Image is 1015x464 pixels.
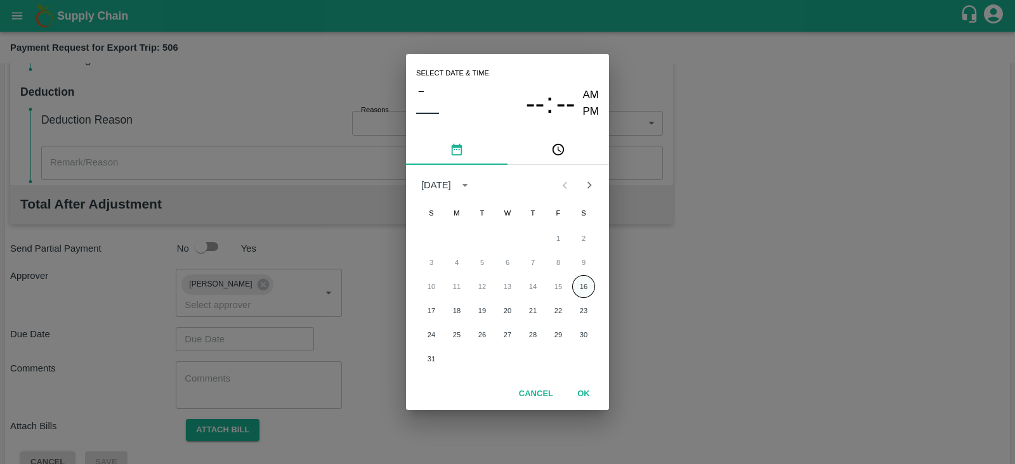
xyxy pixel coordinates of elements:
[583,103,599,120] button: PM
[445,323,468,346] button: 25
[455,175,475,195] button: calendar view is open, switch to year view
[420,347,443,370] button: 31
[507,134,609,165] button: pick time
[421,178,451,192] div: [DATE]
[471,299,494,322] button: 19
[563,383,604,405] button: OK
[416,99,439,124] button: ––
[471,323,494,346] button: 26
[547,323,570,346] button: 29
[572,299,595,322] button: 23
[546,87,553,120] span: :
[445,200,468,226] span: Monday
[496,323,519,346] button: 27
[496,299,519,322] button: 20
[514,383,558,405] button: Cancel
[416,82,426,99] button: –
[420,200,443,226] span: Sunday
[406,134,507,165] button: pick date
[577,173,601,197] button: Next month
[583,87,599,104] button: AM
[526,87,545,120] button: --
[572,275,595,298] button: 16
[556,87,575,120] span: --
[547,299,570,322] button: 22
[572,200,595,226] span: Saturday
[420,323,443,346] button: 24
[471,200,494,226] span: Tuesday
[521,200,544,226] span: Thursday
[420,299,443,322] button: 17
[419,82,424,99] span: –
[416,64,489,83] span: Select date & time
[521,323,544,346] button: 28
[526,87,545,120] span: --
[496,200,519,226] span: Wednesday
[521,299,544,322] button: 21
[547,200,570,226] span: Friday
[572,323,595,346] button: 30
[445,299,468,322] button: 18
[556,87,575,120] button: --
